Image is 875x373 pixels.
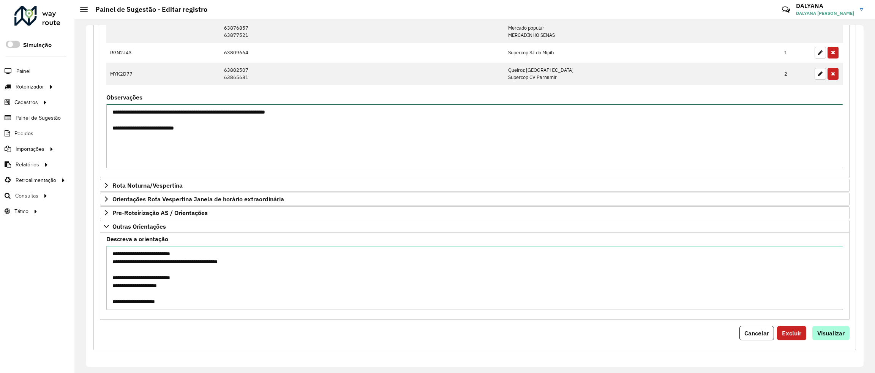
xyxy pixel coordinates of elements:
label: Descreva a orientação [106,234,168,243]
a: Outras Orientações [100,220,850,233]
span: Orientações Rota Vespertina Janela de horário extraordinária [112,196,284,202]
td: MYK2D77 [106,63,220,85]
div: Outras Orientações [100,233,850,320]
span: Rota Noturna/Vespertina [112,182,183,188]
td: RGN2J43 [106,43,220,63]
td: Queiroz [GEOGRAPHIC_DATA] Supercop CV Parnamir [504,63,780,85]
a: Pre-Roteirização AS / Orientações [100,206,850,219]
h3: DALYANA [796,2,854,9]
span: Pre-Roteirização AS / Orientações [112,210,208,216]
button: Cancelar [739,326,774,340]
span: Tático [14,207,28,215]
label: Observações [106,93,142,102]
span: Cadastros [14,98,38,106]
a: Rota Noturna/Vespertina [100,179,850,192]
td: 63809664 [220,43,504,63]
span: Roteirizador [16,83,44,91]
span: Retroalimentação [16,176,56,184]
span: Visualizar [817,329,845,337]
a: Orientações Rota Vespertina Janela de horário extraordinária [100,193,850,205]
span: Importações [16,145,44,153]
span: DALYANA [PERSON_NAME] [796,10,854,17]
h2: Painel de Sugestão - Editar registro [88,5,207,14]
td: 2 [780,63,811,85]
td: 1 [780,43,811,63]
span: Relatórios [16,161,39,169]
span: Consultas [15,192,38,200]
a: Contato Rápido [778,2,794,18]
td: 63802507 63865681 [220,63,504,85]
span: Painel [16,67,30,75]
td: Supercop SJ do Mipib [504,43,780,63]
span: Cancelar [744,329,769,337]
label: Simulação [23,41,52,50]
span: Painel de Sugestão [16,114,61,122]
button: Visualizar [812,326,850,340]
span: Excluir [782,329,801,337]
button: Excluir [777,326,806,340]
span: Outras Orientações [112,223,166,229]
span: Pedidos [14,130,33,138]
